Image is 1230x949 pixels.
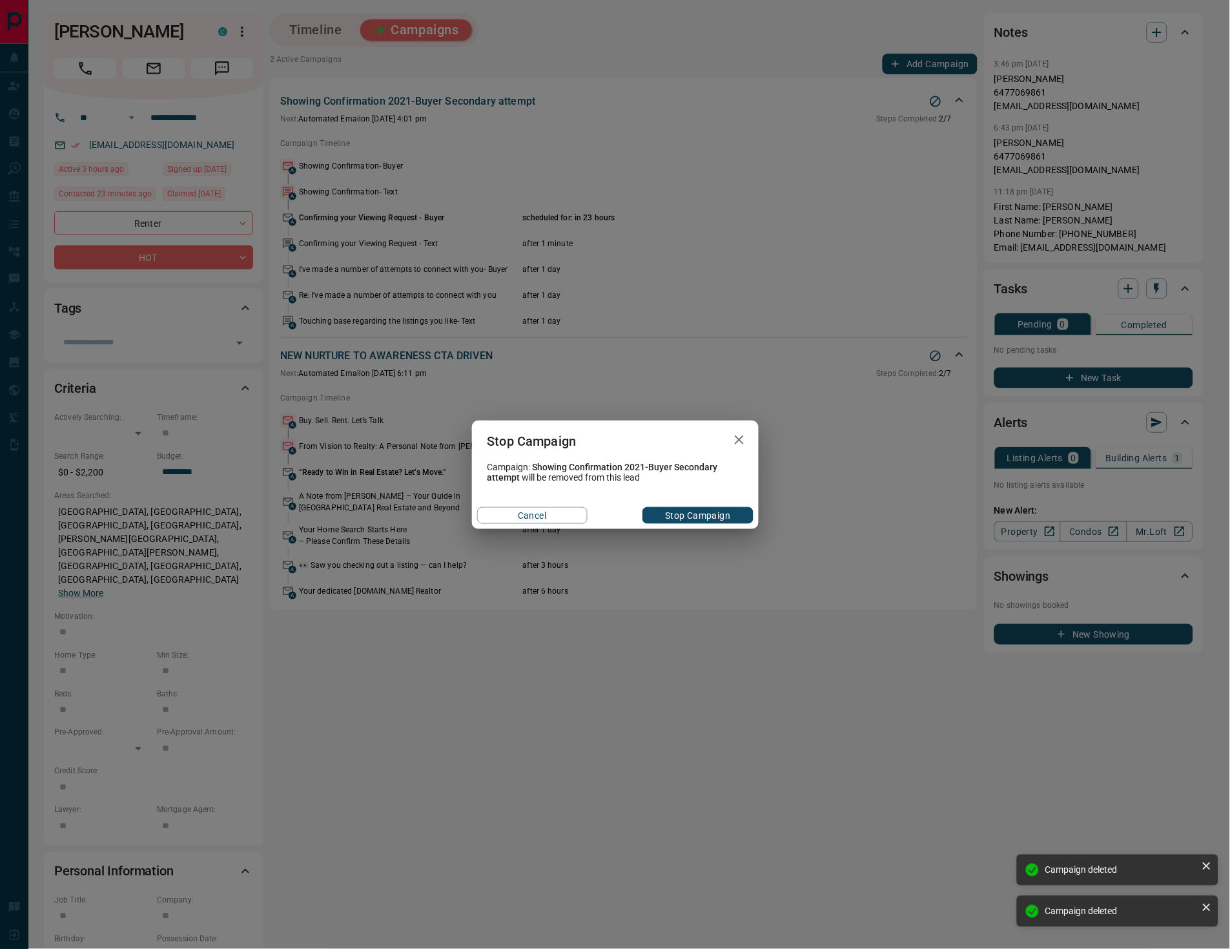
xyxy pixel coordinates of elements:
div: Campaign deleted [1045,865,1196,875]
div: Campaign: will be removed from this lead [472,462,759,483]
button: Cancel [477,507,588,524]
h2: Stop Campaign [472,421,592,462]
button: Stop Campaign [642,507,753,524]
span: Showing Confirmation 2021-Buyer Secondary attempt [487,462,718,483]
div: Campaign deleted [1045,906,1196,917]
